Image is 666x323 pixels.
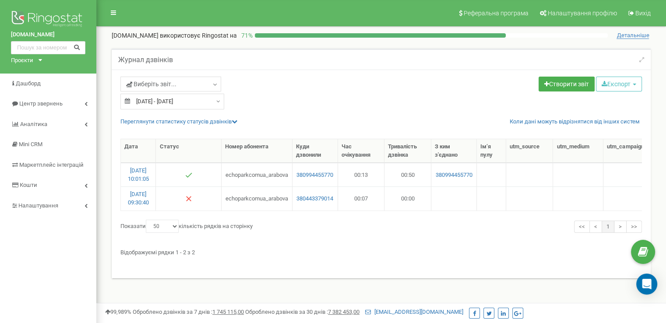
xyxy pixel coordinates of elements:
[18,202,58,209] span: Налаштування
[20,182,37,188] span: Кошти
[431,139,477,163] th: З ким з'єднано
[222,186,292,210] td: echoparkcomua_arabova
[237,31,255,40] p: 71 %
[120,118,237,125] a: Переглянути статистику статусів дзвінків
[548,10,617,17] span: Налаштування профілю
[146,220,179,233] select: Показатикількість рядків на сторінку
[328,309,359,315] u: 7 382 453,00
[126,80,176,88] span: Виберіть звіт...
[19,100,63,107] span: Центр звернень
[384,139,431,163] th: Тривалість дзвінка
[296,171,334,179] a: 380994455770
[222,163,292,186] td: echoparkcomua_arabova
[160,32,237,39] span: використовує Ringostat на
[112,31,237,40] p: [DOMAIN_NAME]
[19,161,84,168] span: Маркетплейс інтеграцій
[245,309,359,315] span: Оброблено дзвінків за 30 днів :
[464,10,529,17] span: Реферальна програма
[120,220,253,233] label: Показати кількість рядків на сторінку
[553,139,603,163] th: utm_mеdium
[510,118,640,126] a: Коли дані можуть відрізнятися вiд інших систем
[133,309,244,315] span: Оброблено дзвінків за 7 днів :
[296,195,334,203] a: 380443379014
[596,77,642,91] button: Експорт
[602,221,614,233] a: 1
[365,309,463,315] a: [EMAIL_ADDRESS][DOMAIN_NAME]
[121,139,156,163] th: Дата
[338,139,385,163] th: Час очікування
[11,9,85,31] img: Ringostat logo
[222,139,292,163] th: Номер абонента
[19,141,42,147] span: Mini CRM
[11,31,85,39] a: [DOMAIN_NAME]
[617,32,649,39] span: Детальніше
[128,191,149,206] a: [DATE] 09:30:40
[120,77,221,91] a: Виберіть звіт...
[384,186,431,210] td: 00:00
[11,56,33,65] div: Проєкти
[539,77,595,91] a: Створити звіт
[603,139,658,163] th: utm_cаmpaign
[120,245,642,257] div: Відображуємі рядки 1 - 2 з 2
[11,41,85,54] input: Пошук за номером
[212,309,244,315] u: 1 745 115,00
[614,221,627,233] a: >
[384,163,431,186] td: 00:50
[589,221,602,233] a: <
[20,121,47,127] span: Аналiтика
[105,309,131,315] span: 99,989%
[156,139,221,163] th: Статус
[635,10,651,17] span: Вихід
[16,80,41,87] span: Дашборд
[574,221,590,233] a: <<
[435,171,473,179] a: 380994455770
[185,195,192,202] img: Немає відповіді
[477,139,506,163] th: Ім‘я пулу
[626,221,642,233] a: >>
[292,139,338,163] th: Куди дзвонили
[185,172,192,179] img: Успішний
[506,139,553,163] th: utm_sourcе
[338,163,385,186] td: 00:13
[338,186,385,210] td: 00:07
[636,274,657,295] div: Open Intercom Messenger
[118,56,173,64] h5: Журнал дзвінків
[128,167,149,182] a: [DATE] 10:01:05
